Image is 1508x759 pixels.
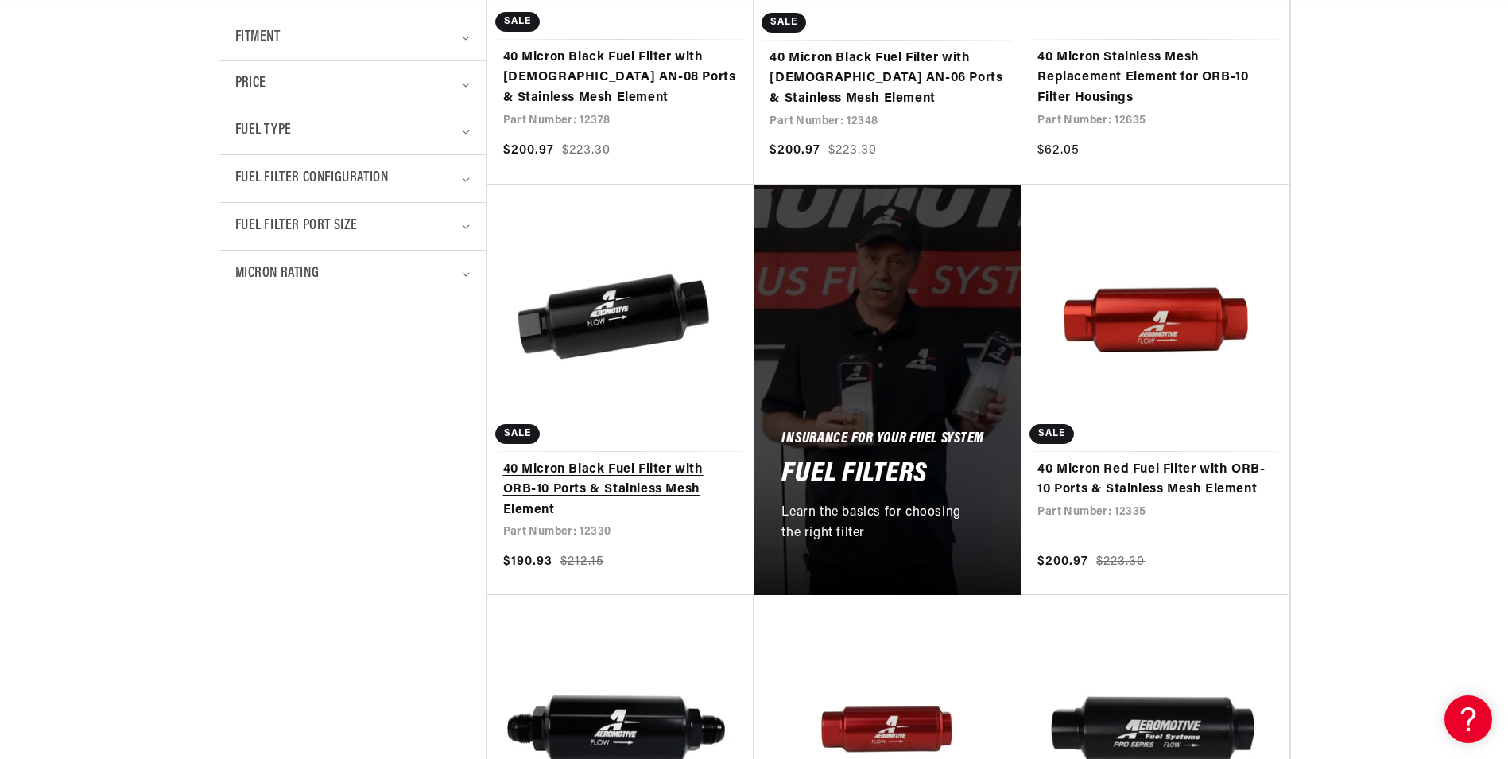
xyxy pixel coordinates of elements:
[235,26,281,49] span: Fitment
[1037,48,1273,109] a: 40 Micron Stainless Mesh Replacement Element for ORB-10 Filter Housings
[781,462,928,488] h2: Fuel Filters
[235,167,389,190] span: Fuel Filter Configuration
[235,263,320,286] span: Micron Rating
[235,107,470,154] summary: Fuel Type (0 selected)
[235,215,359,238] span: Fuel Filter Port Size
[235,251,470,298] summary: Micron Rating (0 selected)
[235,155,470,202] summary: Fuel Filter Configuration (0 selected)
[503,460,738,521] a: 40 Micron Black Fuel Filter with ORB-10 Ports & Stainless Mesh Element
[235,73,266,95] span: Price
[503,48,738,109] a: 40 Micron Black Fuel Filter with [DEMOGRAPHIC_DATA] AN-08 Ports & Stainless Mesh Element
[770,49,1006,110] a: 40 Micron Black Fuel Filter with [DEMOGRAPHIC_DATA] AN-06 Ports & Stainless Mesh Element
[781,434,984,446] h5: Insurance For Your Fuel System
[235,61,470,107] summary: Price
[235,203,470,250] summary: Fuel Filter Port Size (0 selected)
[781,503,976,543] p: Learn the basics for choosing the right filter
[235,119,292,142] span: Fuel Type
[235,14,470,61] summary: Fitment (0 selected)
[1037,460,1273,500] a: 40 Micron Red Fuel Filter with ORB-10 Ports & Stainless Mesh Element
